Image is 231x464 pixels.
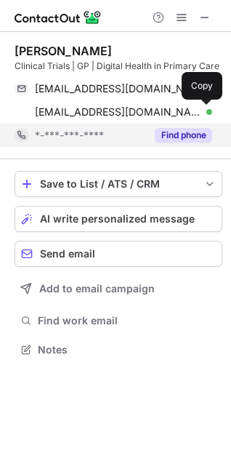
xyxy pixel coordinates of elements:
button: Notes [15,340,222,360]
div: Clinical Trials | GP | Digital Health in Primary Care [15,60,222,73]
span: AI write personalized message [40,213,195,225]
button: save-profile-one-click [15,171,222,197]
div: [PERSON_NAME] [15,44,112,58]
button: AI write personalized message [15,206,222,232]
button: Reveal Button [155,128,212,143]
button: Add to email campaign [15,276,222,302]
span: Find work email [38,314,216,327]
button: Send email [15,241,222,267]
div: Save to List / ATS / CRM [40,178,197,190]
span: Add to email campaign [39,283,155,295]
span: Notes [38,343,216,356]
span: Send email [40,248,95,260]
span: [EMAIL_ADDRESS][DOMAIN_NAME] [35,105,201,119]
img: ContactOut v5.3.10 [15,9,102,26]
span: [EMAIL_ADDRESS][DOMAIN_NAME] [35,82,201,95]
button: Find work email [15,311,222,331]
